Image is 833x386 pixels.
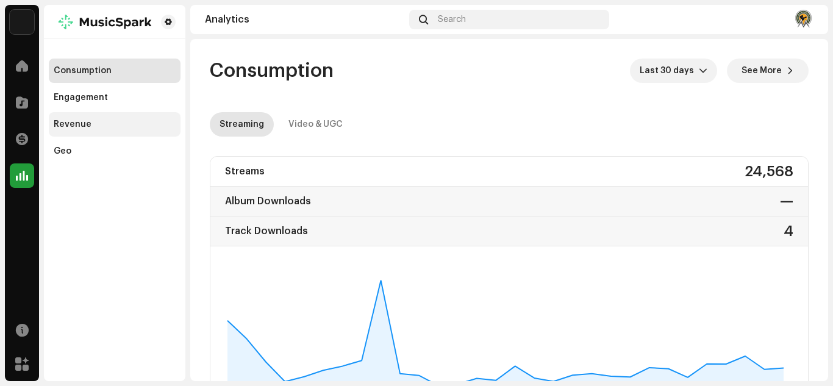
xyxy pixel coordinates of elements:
re-m-nav-item: Consumption [49,59,181,83]
span: See More [742,59,782,83]
img: 3e6ea8a8-b650-47c7-be58-ccad3f80e92a [54,15,156,29]
div: Consumption [54,66,112,76]
div: 24,568 [745,162,793,181]
div: Video & UGC [288,112,343,137]
div: Track Downloads [225,221,308,241]
div: Streams [225,162,265,181]
div: Streaming [220,112,264,137]
div: — [780,191,793,211]
span: Consumption [210,59,334,83]
div: Revenue [54,120,91,129]
re-m-nav-item: Geo [49,139,181,163]
span: Last 30 days [640,59,699,83]
img: bc4c4277-71b2-49c5-abdf-ca4e9d31f9c1 [10,10,34,34]
button: See More [727,59,809,83]
div: Engagement [54,93,108,102]
div: Album Downloads [225,191,311,211]
div: Geo [54,146,71,156]
img: 85f10a35-b88c-45ae-8b1a-fc0507eea969 [794,10,813,29]
div: 4 [784,221,793,241]
span: Search [438,15,466,24]
re-m-nav-item: Revenue [49,112,181,137]
re-m-nav-item: Engagement [49,85,181,110]
div: Analytics [205,15,404,24]
div: dropdown trigger [699,59,707,83]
